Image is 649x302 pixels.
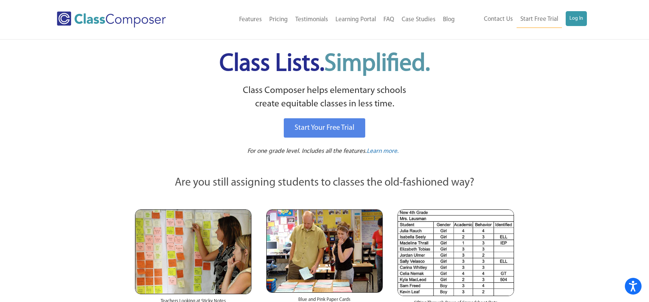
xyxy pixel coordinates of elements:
a: Learn more. [367,147,399,156]
img: Teachers Looking at Sticky Notes [135,209,251,294]
a: Blog [439,12,459,28]
a: Pricing [266,12,292,28]
a: Case Studies [398,12,439,28]
span: For one grade level. Includes all the features. [247,148,367,154]
a: Testimonials [292,12,332,28]
a: Features [235,12,266,28]
p: Are you still assigning students to classes the old-fashioned way? [135,175,514,191]
img: Class Composer [57,12,166,28]
span: Simplified. [324,52,430,76]
a: FAQ [380,12,398,28]
a: Start Your Free Trial [284,118,365,138]
a: Start Free Trial [517,11,562,28]
nav: Header Menu [196,12,459,28]
img: Spreadsheets [398,209,514,296]
a: Contact Us [480,11,517,28]
span: Start Your Free Trial [295,124,354,132]
span: Class Lists. [219,52,430,76]
nav: Header Menu [459,11,587,28]
span: Learn more. [367,148,399,154]
p: Class Composer helps elementary schools create equitable classes in less time. [134,84,515,111]
a: Log In [566,11,587,26]
a: Learning Portal [332,12,380,28]
img: Blue and Pink Paper Cards [266,209,383,292]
